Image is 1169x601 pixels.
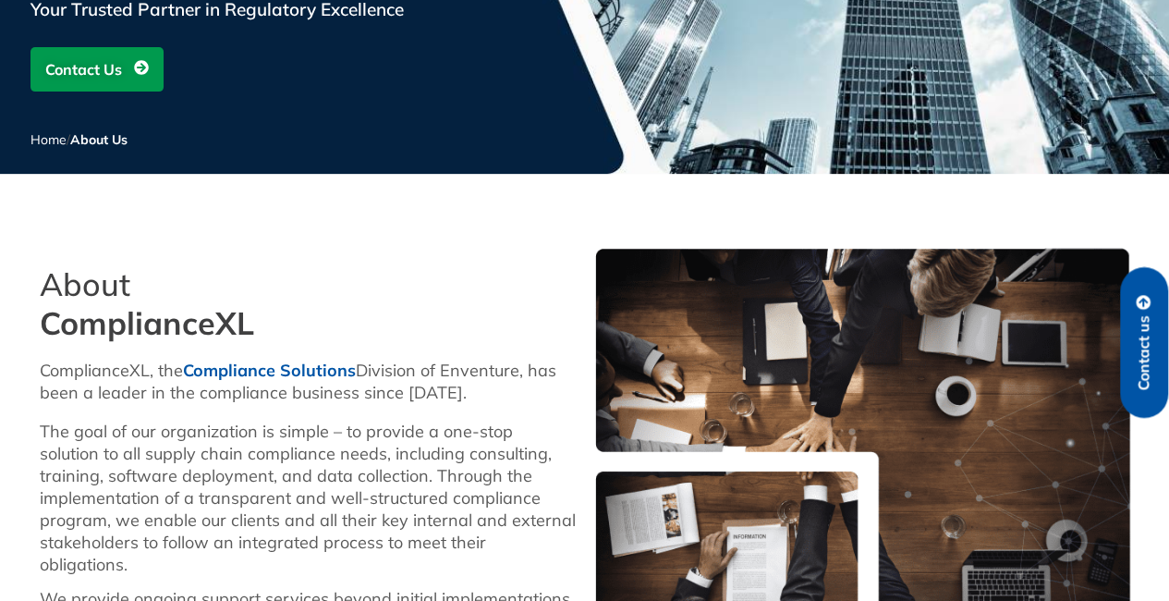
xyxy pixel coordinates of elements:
div: The goal of our organization is simple – to provide a one-stop solution to all supply chain compl... [40,421,576,576]
a: Home [30,131,67,148]
h2: About [40,265,576,343]
span: About Us [70,131,128,148]
a: Compliance Solutions [183,360,356,381]
span: / [30,131,128,148]
a: Contact Us [30,47,164,92]
p: ComplianceXL, the Division of Enventure, has been a leader in the compliance business since [DATE]. [40,360,576,404]
a: Contact us [1120,267,1168,418]
span: Contact Us [45,52,122,87]
span: ComplianceXL [40,303,254,343]
span: Contact us [1136,315,1152,390]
